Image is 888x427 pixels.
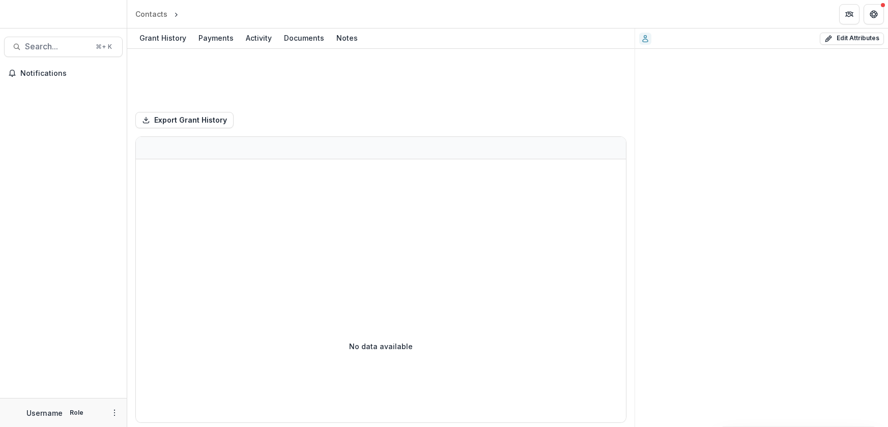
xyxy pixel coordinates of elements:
[20,69,119,78] span: Notifications
[280,31,328,45] div: Documents
[131,7,171,21] a: Contacts
[242,29,276,48] a: Activity
[67,408,87,417] p: Role
[108,407,121,419] button: More
[135,112,234,128] button: Export Grant History
[280,29,328,48] a: Documents
[332,29,362,48] a: Notes
[25,42,90,51] span: Search...
[349,341,413,352] p: No data available
[820,33,884,45] button: Edit Attributes
[131,7,224,21] nav: breadcrumb
[135,31,190,45] div: Grant History
[194,29,238,48] a: Payments
[242,31,276,45] div: Activity
[4,65,123,81] button: Notifications
[839,4,860,24] button: Partners
[26,408,63,418] p: Username
[4,37,123,57] button: Search...
[332,31,362,45] div: Notes
[135,9,167,19] div: Contacts
[94,41,114,52] div: ⌘ + K
[194,31,238,45] div: Payments
[135,29,190,48] a: Grant History
[864,4,884,24] button: Get Help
